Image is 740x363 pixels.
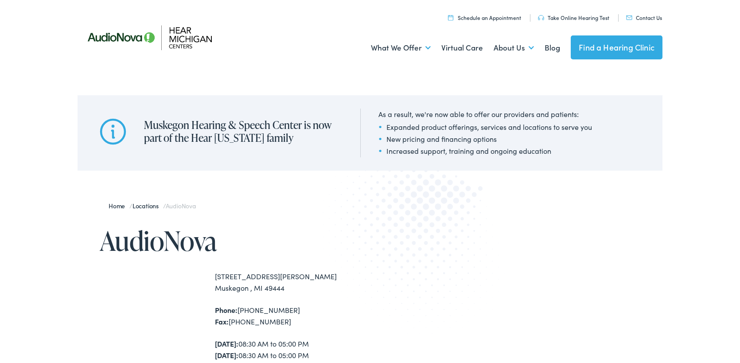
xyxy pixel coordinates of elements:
div: [PHONE_NUMBER] [PHONE_NUMBER] [215,304,370,327]
a: Virtual Care [441,31,483,64]
strong: Fax: [215,316,229,326]
div: As a result, we're now able to offer our providers and patients: [378,109,592,119]
strong: [DATE]: [215,350,238,360]
span: AudioNova [166,201,196,210]
a: Blog [545,31,560,64]
a: Contact Us [626,14,662,21]
a: Take Online Hearing Test [538,14,609,21]
div: [STREET_ADDRESS][PERSON_NAME] Muskegon , MI 49444 [215,271,370,293]
a: Find a Hearing Clinic [571,35,662,59]
img: utility icon [626,16,632,20]
a: Locations [132,201,163,210]
a: What We Offer [371,31,431,64]
li: Expanded product offerings, services and locations to serve you [378,121,592,132]
h1: AudioNova [100,226,370,255]
li: New pricing and financing options [378,133,592,144]
img: utility icon [448,15,453,20]
strong: [DATE]: [215,339,238,348]
span: / / [109,201,196,210]
strong: Phone: [215,305,238,315]
a: Home [109,201,129,210]
li: Increased support, training and ongoing education [378,145,592,156]
a: Schedule an Appointment [448,14,521,21]
a: About Us [494,31,534,64]
img: utility icon [538,15,544,20]
h2: Muskegon Hearing & Speech Center is now part of the Hear [US_STATE] family [144,119,343,144]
